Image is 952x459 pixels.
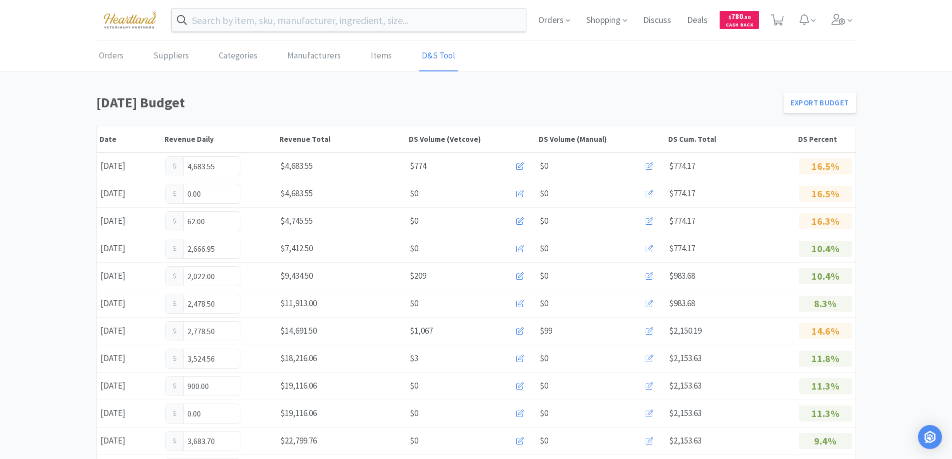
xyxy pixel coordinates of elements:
[799,296,852,312] p: 8.3%
[669,435,702,446] span: $2,153.63
[410,407,418,420] span: $0
[410,214,418,228] span: $0
[97,348,162,369] div: [DATE]
[683,16,712,25] a: Deals
[410,187,418,200] span: $0
[280,435,317,446] span: $22,799.76
[280,380,317,391] span: $19,116.06
[409,134,534,144] div: DS Volume (Vetcove)
[669,353,702,364] span: $2,153.63
[540,269,548,283] span: $0
[799,351,852,367] p: 11.8%
[799,268,852,284] p: 10.4%
[720,6,759,33] a: $780.50Cash Back
[99,134,159,144] div: Date
[172,8,526,31] input: Search by item, sku, manufacturer, ingredient, size...
[285,41,343,71] a: Manufacturers
[419,41,458,71] a: D&S Tool
[669,408,702,419] span: $2,153.63
[540,434,548,448] span: $0
[798,134,853,144] div: DS Percent
[669,298,695,309] span: $983.68
[799,406,852,422] p: 11.3%
[97,238,162,259] div: [DATE]
[97,211,162,231] div: [DATE]
[280,298,317,309] span: $11,913.00
[639,16,675,25] a: Discuss
[668,134,793,144] div: DS Cum. Total
[540,159,548,173] span: $0
[280,188,313,199] span: $4,683.55
[799,241,852,257] p: 10.4%
[726,22,753,29] span: Cash Back
[97,266,162,286] div: [DATE]
[669,160,695,171] span: $774.17
[410,379,418,393] span: $0
[216,41,260,71] a: Categories
[918,425,942,449] div: Open Intercom Messenger
[164,134,274,144] div: Revenue Daily
[540,352,548,365] span: $0
[97,183,162,204] div: [DATE]
[669,270,695,281] span: $983.68
[97,156,162,176] div: [DATE]
[410,434,418,448] span: $0
[96,41,126,71] a: Orders
[97,431,162,451] div: [DATE]
[410,159,426,173] span: $774
[540,324,552,338] span: $99
[280,408,317,419] span: $19,116.06
[799,378,852,394] p: 11.3%
[540,379,548,393] span: $0
[280,160,313,171] span: $4,683.55
[784,93,856,113] a: Export Budget
[280,325,317,336] span: $14,691.50
[280,215,313,226] span: $4,745.55
[279,134,404,144] div: Revenue Total
[669,243,695,254] span: $774.17
[799,158,852,174] p: 16.5%
[410,297,418,310] span: $0
[669,188,695,199] span: $774.17
[280,243,313,254] span: $7,412.50
[799,213,852,229] p: 16.3%
[799,323,852,339] p: 14.6%
[410,352,418,365] span: $3
[540,214,548,228] span: $0
[280,270,313,281] span: $9,434.50
[410,242,418,255] span: $0
[669,215,695,226] span: $774.17
[669,380,702,391] span: $2,153.63
[540,187,548,200] span: $0
[743,14,751,20] span: . 50
[280,353,317,364] span: $18,216.06
[540,407,548,420] span: $0
[96,6,163,33] img: cad7bdf275c640399d9c6e0c56f98fd2_10.png
[97,321,162,341] div: [DATE]
[799,186,852,202] p: 16.5%
[151,41,191,71] a: Suppliers
[97,376,162,396] div: [DATE]
[368,41,394,71] a: Items
[96,91,778,114] h1: [DATE] Budget
[410,324,433,338] span: $1,067
[729,11,751,21] span: 780
[97,403,162,424] div: [DATE]
[799,433,852,449] p: 9.4%
[410,269,426,283] span: $209
[540,242,548,255] span: $0
[97,293,162,314] div: [DATE]
[539,134,664,144] div: DS Volume (Manual)
[669,325,702,336] span: $2,150.19
[540,297,548,310] span: $0
[729,14,731,20] span: $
